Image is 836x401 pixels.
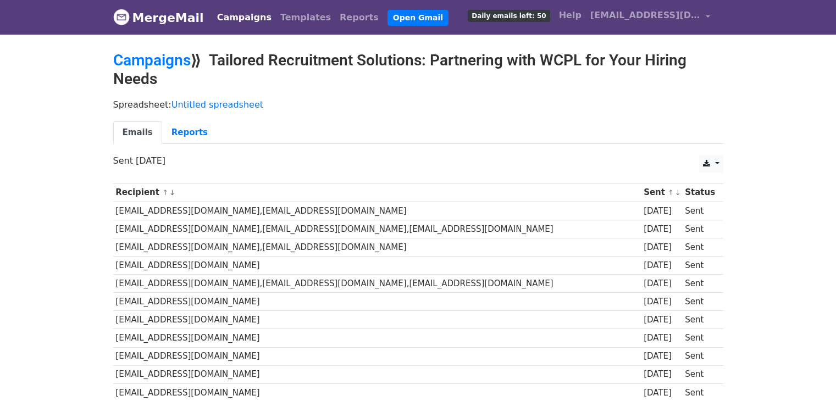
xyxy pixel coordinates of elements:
span: [EMAIL_ADDRESS][DOMAIN_NAME] [590,9,700,22]
a: Reports [162,121,217,144]
h2: ⟫ Tailored Recruitment Solutions: Partnering with WCPL for Your Hiring Needs [113,51,723,88]
th: Status [682,183,717,202]
a: Reports [335,7,383,29]
div: [DATE] [644,314,680,326]
div: [DATE] [644,332,680,344]
a: Templates [276,7,335,29]
div: [DATE] [644,277,680,290]
a: Campaigns [113,51,191,69]
a: ↑ [162,188,168,197]
td: Sent [682,220,717,238]
a: ↓ [675,188,681,197]
p: Spreadsheet: [113,99,723,110]
div: [DATE] [644,296,680,308]
a: Open Gmail [387,10,449,26]
td: Sent [682,293,717,311]
td: [EMAIL_ADDRESS][DOMAIN_NAME] [113,329,641,347]
a: Help [555,4,586,26]
a: Daily emails left: 50 [463,4,554,26]
a: ↑ [668,188,674,197]
td: Sent [682,257,717,275]
th: Recipient [113,183,641,202]
td: [EMAIL_ADDRESS][DOMAIN_NAME] [113,347,641,365]
td: Sent [682,275,717,293]
td: Sent [682,329,717,347]
td: [EMAIL_ADDRESS][DOMAIN_NAME] [113,293,641,311]
div: [DATE] [644,205,680,218]
td: [EMAIL_ADDRESS][DOMAIN_NAME],[EMAIL_ADDRESS][DOMAIN_NAME] [113,238,641,256]
span: Daily emails left: 50 [468,10,550,22]
td: [EMAIL_ADDRESS][DOMAIN_NAME] [113,257,641,275]
td: [EMAIL_ADDRESS][DOMAIN_NAME],[EMAIL_ADDRESS][DOMAIN_NAME],[EMAIL_ADDRESS][DOMAIN_NAME] [113,275,641,293]
div: [DATE] [644,241,680,254]
a: ↓ [169,188,175,197]
td: Sent [682,202,717,220]
a: [EMAIL_ADDRESS][DOMAIN_NAME] [586,4,715,30]
td: [EMAIL_ADDRESS][DOMAIN_NAME],[EMAIL_ADDRESS][DOMAIN_NAME] [113,202,641,220]
div: [DATE] [644,259,680,272]
td: Sent [682,311,717,329]
td: [EMAIL_ADDRESS][DOMAIN_NAME] [113,365,641,383]
div: [DATE] [644,387,680,399]
td: [EMAIL_ADDRESS][DOMAIN_NAME],[EMAIL_ADDRESS][DOMAIN_NAME],[EMAIL_ADDRESS][DOMAIN_NAME] [113,220,641,238]
td: Sent [682,347,717,365]
div: [DATE] [644,368,680,381]
div: [DATE] [644,350,680,363]
a: Untitled spreadsheet [171,99,263,110]
td: Sent [682,365,717,383]
p: Sent [DATE] [113,155,723,166]
th: Sent [641,183,682,202]
td: Sent [682,238,717,256]
a: MergeMail [113,6,204,29]
img: MergeMail logo [113,9,130,25]
a: Campaigns [213,7,276,29]
a: Emails [113,121,162,144]
div: [DATE] [644,223,680,236]
td: [EMAIL_ADDRESS][DOMAIN_NAME] [113,311,641,329]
